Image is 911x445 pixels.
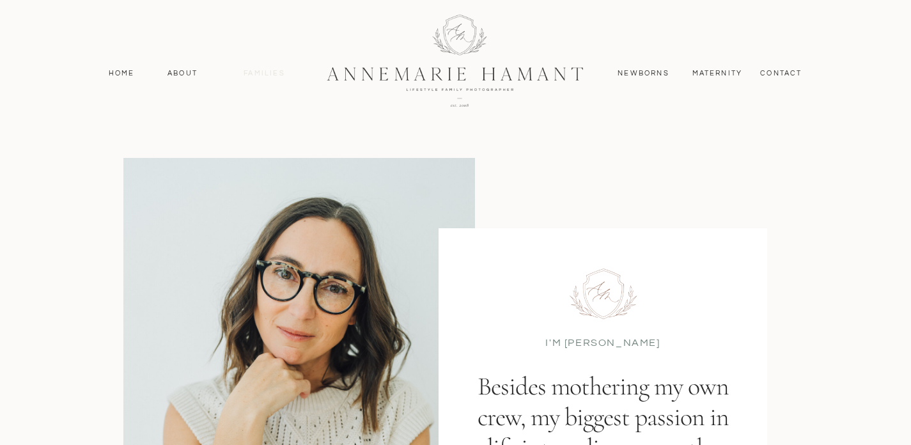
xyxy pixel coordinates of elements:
a: MAternity [692,68,742,79]
a: Newborns [613,68,674,79]
a: Families [236,68,293,79]
p: I'M [PERSON_NAME] [545,336,661,348]
a: About [164,68,201,79]
a: Home [103,68,141,79]
a: contact [754,68,809,79]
